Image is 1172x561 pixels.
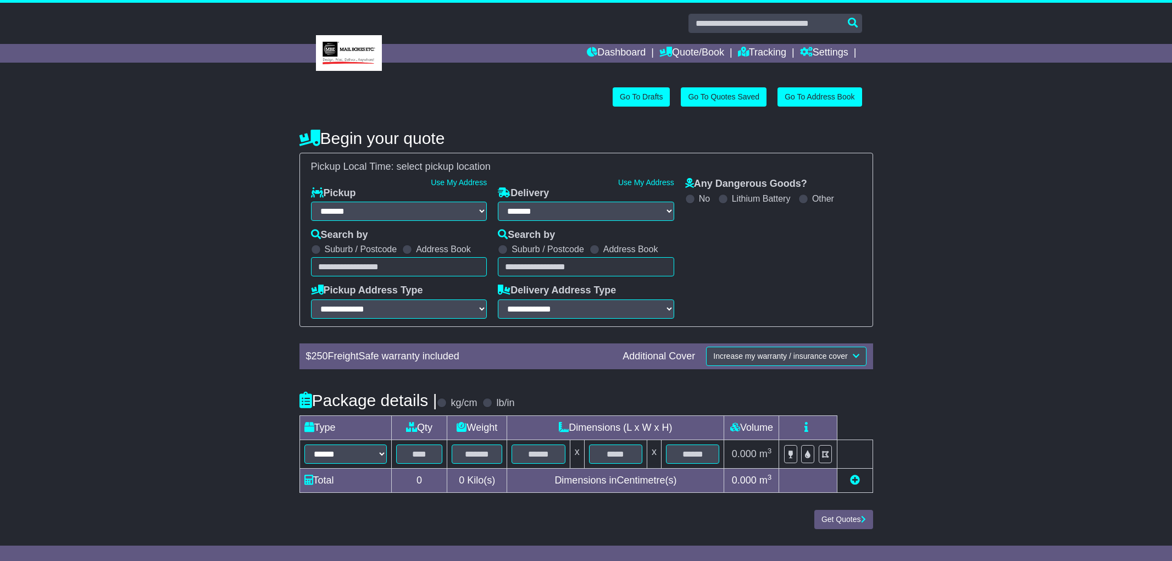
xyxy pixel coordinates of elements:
[768,473,772,481] sup: 3
[299,391,437,409] h4: Package details |
[738,44,786,63] a: Tracking
[416,244,471,254] label: Address Book
[311,285,423,297] label: Pickup Address Type
[685,178,807,190] label: Any Dangerous Goods?
[681,87,766,107] a: Go To Quotes Saved
[498,285,616,297] label: Delivery Address Type
[507,415,724,440] td: Dimensions (L x W x H)
[613,87,670,107] a: Go To Drafts
[301,351,618,363] div: $ FreightSafe warranty included
[732,193,791,204] label: Lithium Battery
[496,397,514,409] label: lb/in
[391,415,447,440] td: Qty
[498,187,549,199] label: Delivery
[306,161,867,173] div: Pickup Local Time:
[311,229,368,241] label: Search by
[391,469,447,493] td: 0
[699,193,710,204] label: No
[507,469,724,493] td: Dimensions in Centimetre(s)
[451,397,477,409] label: kg/cm
[570,440,584,468] td: x
[312,351,328,362] span: 250
[800,44,848,63] a: Settings
[732,475,757,486] span: 0.000
[299,469,391,493] td: Total
[647,440,662,468] td: x
[325,244,397,254] label: Suburb / Postcode
[603,244,658,254] label: Address Book
[617,351,701,363] div: Additional Cover
[397,161,491,172] span: select pickup location
[512,244,584,254] label: Suburb / Postcode
[732,448,757,459] span: 0.000
[759,475,772,486] span: m
[311,187,356,199] label: Pickup
[777,87,862,107] a: Go To Address Book
[587,44,646,63] a: Dashboard
[812,193,834,204] label: Other
[706,347,866,366] button: Increase my warranty / insurance cover
[768,447,772,455] sup: 3
[498,229,555,241] label: Search by
[618,178,674,187] a: Use My Address
[713,352,847,360] span: Increase my warranty / insurance cover
[316,35,382,71] img: MBE Eight Mile Plains
[759,448,772,459] span: m
[431,178,487,187] a: Use My Address
[850,475,860,486] a: Add new item
[724,415,779,440] td: Volume
[814,510,873,529] button: Get Quotes
[299,129,873,147] h4: Begin your quote
[447,469,507,493] td: Kilo(s)
[659,44,724,63] a: Quote/Book
[447,415,507,440] td: Weight
[299,415,391,440] td: Type
[459,475,464,486] span: 0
